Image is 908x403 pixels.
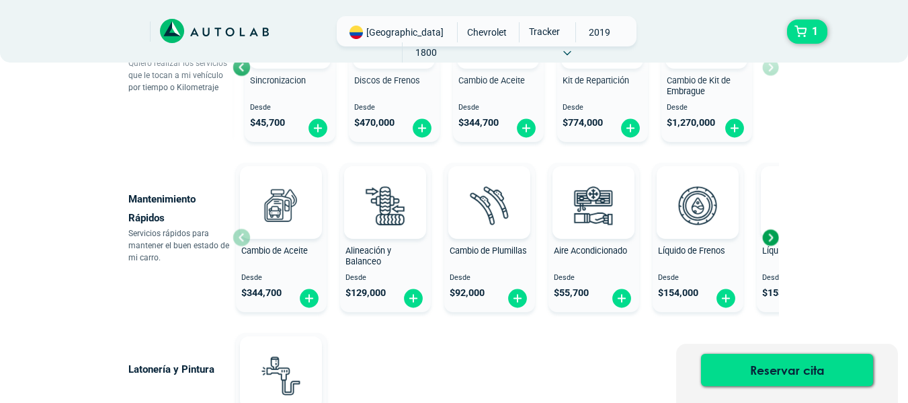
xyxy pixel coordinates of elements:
[251,176,311,235] img: cambio_de_aceite-v3.svg
[261,169,301,209] img: AD0BCuuxAAAAAElFTkSuQmCC
[611,288,632,309] img: fi_plus-circle2.svg
[307,118,329,139] img: fi_plus-circle2.svg
[677,169,718,209] img: AD0BCuuxAAAAAElFTkSuQmCC
[444,163,535,312] button: Cambio de Plumillas Desde $92,000
[241,246,308,256] span: Cambio de Aceite
[760,227,780,248] div: Next slide
[757,163,848,312] button: Líquido Refrigerante Desde $153,000
[411,118,433,139] img: fi_plus-circle2.svg
[128,57,233,94] p: Quiero realizar los servicios que le tocan a mi vehículo por tiempo o Kilometraje
[403,42,450,63] span: 1800
[354,117,395,129] span: $ 470,000
[450,274,530,283] span: Desde
[349,26,363,39] img: Flag of COLOMBIA
[354,75,420,85] span: Discos de Frenos
[658,274,738,283] span: Desde
[450,246,527,256] span: Cambio de Plumillas
[762,287,802,299] span: $ 153,000
[563,117,603,129] span: $ 774,000
[554,274,634,283] span: Desde
[128,190,233,227] p: Mantenimiento Rápidos
[724,118,745,139] img: fi_plus-circle2.svg
[236,163,327,312] button: Cambio de Aceite Desde $344,700
[345,287,386,299] span: $ 129,000
[658,287,698,299] span: $ 154,000
[809,20,821,43] span: 1
[365,169,405,209] img: AD0BCuuxAAAAAElFTkSuQmCC
[563,104,643,112] span: Desde
[701,354,873,386] button: Reservar cita
[128,227,233,264] p: Servicios rápidos para mantener el buen estado de mi carro.
[469,169,509,209] img: AD0BCuuxAAAAAElFTkSuQmCC
[261,339,301,379] img: AD0BCuuxAAAAAElFTkSuQmCC
[354,104,434,112] span: Desde
[250,117,285,129] span: $ 45,700
[250,104,330,112] span: Desde
[366,26,444,39] span: [GEOGRAPHIC_DATA]
[458,117,499,129] span: $ 344,700
[653,163,743,312] button: Líquido de Frenos Desde $154,000
[576,22,624,42] span: 2019
[667,75,731,97] span: Cambio de Kit de Embrague
[554,287,589,299] span: $ 55,700
[345,246,391,267] span: Alineación y Balanceo
[762,274,842,283] span: Desde
[241,287,282,299] span: $ 344,700
[667,117,715,129] span: $ 1,270,000
[298,288,320,309] img: fi_plus-circle2.svg
[458,104,538,112] span: Desde
[554,246,627,256] span: Aire Acondicionado
[563,75,629,85] span: Kit de Repartición
[620,118,641,139] img: fi_plus-circle2.svg
[128,360,233,379] p: Latonería y Pintura
[345,274,425,283] span: Desde
[564,176,623,235] img: aire_acondicionado-v3.svg
[658,246,725,256] span: Líquido de Frenos
[356,176,415,235] img: alineacion_y_balanceo-v3.svg
[668,176,727,235] img: liquido_frenos-v3.svg
[460,176,519,235] img: plumillas-v3.svg
[241,274,321,283] span: Desde
[787,20,827,44] button: 1
[548,163,639,312] button: Aire Acondicionado Desde $55,700
[458,75,525,85] span: Cambio de Aceite
[403,288,424,309] img: fi_plus-circle2.svg
[507,288,528,309] img: fi_plus-circle2.svg
[250,75,306,85] span: Sincronizacion
[667,104,747,112] span: Desde
[463,22,511,42] span: CHEVROLET
[515,118,537,139] img: fi_plus-circle2.svg
[715,288,737,309] img: fi_plus-circle2.svg
[573,169,614,209] img: AD0BCuuxAAAAAElFTkSuQmCC
[772,176,831,235] img: liquido_refrigerante-v3.svg
[762,246,838,256] span: Líquido Refrigerante
[340,163,431,312] button: Alineación y Balanceo Desde $129,000
[450,287,485,299] span: $ 92,000
[231,57,251,77] div: Previous slide
[520,22,567,41] span: TRACKER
